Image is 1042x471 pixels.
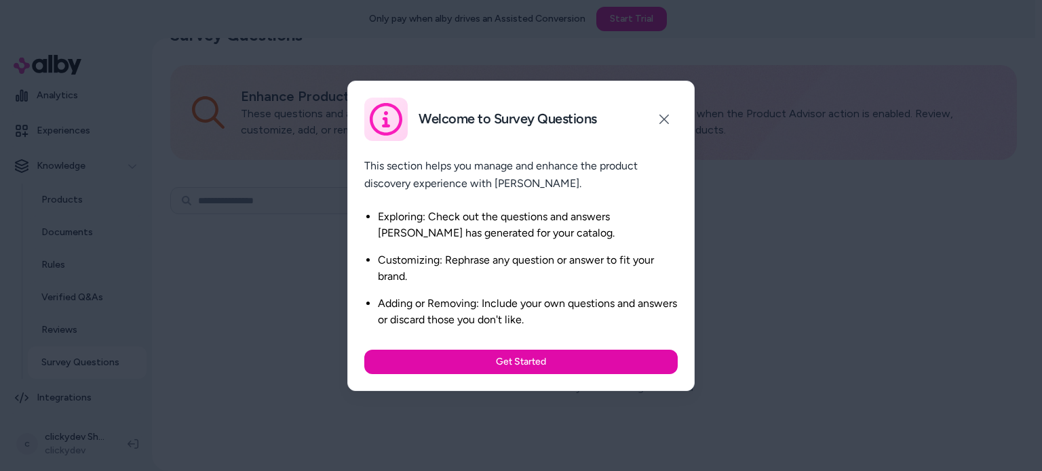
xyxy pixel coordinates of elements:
h2: Welcome to Survey Questions [419,110,597,127]
li: Customizing: Rephrase any question or answer to fit your brand. [378,252,678,285]
li: Exploring: Check out the questions and answers [PERSON_NAME] has generated for your catalog. [378,209,678,241]
li: Adding or Removing: Include your own questions and answers or discard those you don't like. [378,295,678,328]
button: Get Started [364,350,678,374]
p: This section helps you manage and enhance the product discovery experience with [PERSON_NAME]. [364,157,678,192]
